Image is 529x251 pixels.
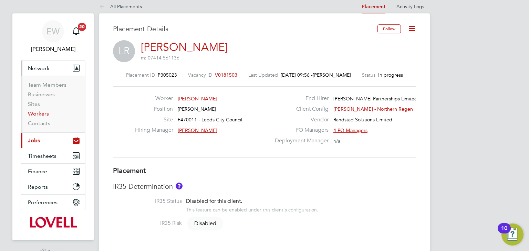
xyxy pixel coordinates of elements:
label: Client Config [271,106,329,113]
button: Finance [21,164,85,179]
span: Reports [28,184,48,190]
span: [PERSON_NAME] [178,106,216,112]
span: Finance [28,168,47,175]
a: Placement [362,4,385,10]
span: EW [46,27,60,36]
div: Network [21,76,85,132]
label: Site [135,116,173,123]
span: [PERSON_NAME] [178,96,217,102]
label: Last Updated [248,72,278,78]
a: Contacts [28,120,50,127]
label: Deployment Manager [271,137,329,144]
span: [PERSON_NAME] - Northern Regen [333,106,413,112]
span: 4 PO Managers [333,127,367,133]
button: Open Resource Center, 10 new notifications [501,223,523,245]
span: P305023 [158,72,177,78]
label: Hiring Manager [135,127,173,134]
span: In progress [378,72,403,78]
label: Placement ID [126,72,155,78]
a: Team Members [28,81,66,88]
a: Go to home page [21,217,85,228]
nav: Main navigation [12,13,94,240]
img: lovell-logo-retina.png [29,217,76,228]
label: Status [362,72,375,78]
a: Sites [28,101,40,107]
a: Activity Logs [396,3,424,10]
span: Emma Wells [21,45,85,53]
span: [PERSON_NAME] [313,72,351,78]
span: Preferences [28,199,58,206]
a: Workers [28,110,49,117]
div: This feature can be enabled under this client's configuration. [186,205,318,213]
button: Follow [377,24,401,33]
div: 10 [501,228,507,237]
label: End Hirer [271,95,329,102]
span: [PERSON_NAME] Partnerships Limited [333,96,417,102]
a: All Placements [99,3,142,10]
label: PO Managers [271,127,329,134]
span: V0181503 [215,72,237,78]
h3: Placement Details [113,24,372,33]
label: IR35 Risk [113,220,182,227]
label: IR35 Status [113,198,182,205]
span: n/a [333,138,340,144]
button: Network [21,61,85,76]
label: Vacancy ID [188,72,212,78]
a: 20 [69,20,83,42]
button: Timesheets [21,148,85,163]
a: Businesses [28,91,55,98]
button: Reports [21,179,85,194]
button: About IR35 [176,183,183,189]
span: Randstad Solutions Limited [333,117,392,123]
span: [PERSON_NAME] [178,127,217,133]
label: Position [135,106,173,113]
a: [PERSON_NAME] [141,41,228,54]
span: Timesheets [28,153,56,159]
h3: IR35 Determination [113,182,416,191]
span: Disabled for this client. [186,198,242,205]
a: EW[PERSON_NAME] [21,20,85,53]
button: Preferences [21,195,85,210]
label: Vendor [271,116,329,123]
b: Placement [113,166,146,175]
span: m: 07414 561136 [141,55,179,61]
button: Jobs [21,133,85,148]
span: Disabled [187,217,223,230]
span: Jobs [28,137,40,144]
span: Network [28,65,50,72]
span: F470011 - Leeds City Council [178,117,242,123]
label: Worker [135,95,173,102]
span: [DATE] 09:56 - [281,72,313,78]
span: LR [113,40,135,62]
span: 20 [78,23,86,31]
